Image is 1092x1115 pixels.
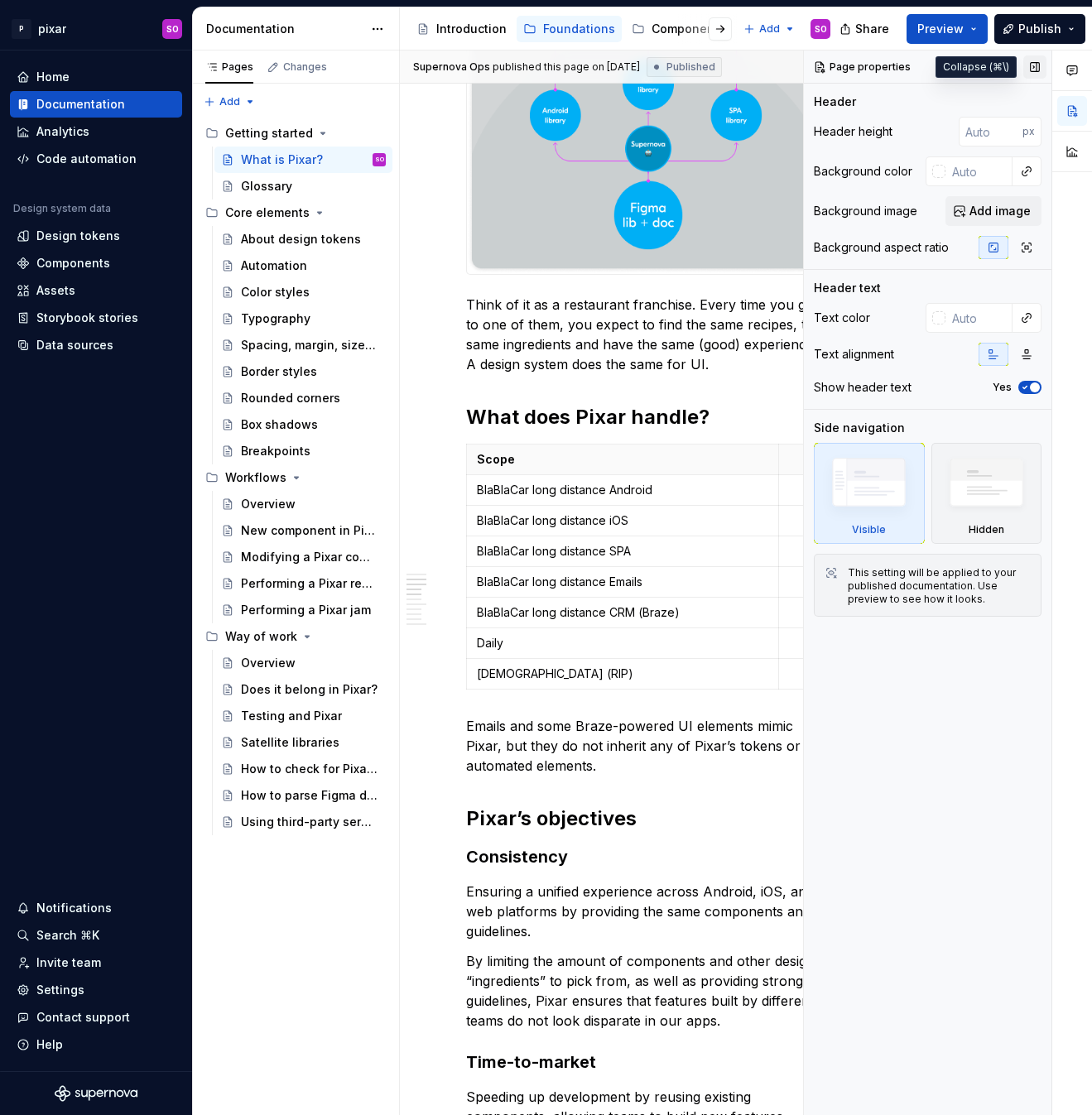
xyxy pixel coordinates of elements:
div: Rounded corners [241,390,340,406]
h3: Consistency [466,845,830,868]
p: ❌ [789,574,1081,590]
div: Using third-party services for UI [241,814,378,830]
div: Show header text [814,379,912,396]
p: [DEMOGRAPHIC_DATA] (RIP) [477,666,768,682]
p: ✅ [789,482,1081,498]
input: Auto [959,117,1022,147]
div: Header height [814,123,892,140]
a: Does it belong in Pixar? [214,676,392,703]
div: Components [652,21,725,37]
div: published this page on [DATE] [493,60,640,74]
div: Collapse (⌘\) [936,56,1017,78]
div: Analytics [36,123,89,140]
p: BlaBlaCar long distance Android [477,482,768,498]
a: Automation [214,252,392,279]
a: Components [10,250,182,276]
div: Help [36,1036,63,1053]
p: px [1022,125,1035,138]
button: Share [831,14,900,44]
div: pixar [38,21,66,37]
button: Search ⌘K [10,922,182,949]
div: Spacing, margin, sizes... [241,337,378,353]
span: Share [855,21,889,37]
a: Home [10,64,182,90]
div: New component in Pixar [241,522,378,539]
p: ✅ [789,512,1081,529]
div: Way of work [225,628,297,645]
a: Satellite libraries [214,729,392,756]
div: Performing a Pixar review [241,575,378,592]
button: Preview [907,14,988,44]
a: Using third-party services for UI [214,809,392,835]
a: Invite team [10,949,182,976]
div: Breakpoints [241,443,310,459]
div: Background aspect ratio [814,239,949,256]
a: What is Pixar?SO [214,147,392,173]
a: Typography [214,305,392,332]
div: About design tokens [241,231,361,248]
div: Changes [283,60,327,74]
a: Testing and Pixar [214,703,392,729]
div: Header text [814,280,881,296]
p: BlaBlaCar long distance CRM (Braze) [477,604,768,621]
div: Box shadows [241,416,318,433]
div: Contact support [36,1009,130,1026]
div: Automation [241,257,307,274]
svg: Supernova Logo [55,1085,137,1102]
div: Hidden [969,523,1004,536]
button: Add [199,90,261,113]
div: Overview [241,496,296,512]
button: Publish [994,14,1085,44]
h2: What does Pixar handle? [466,404,830,430]
span: Preview [917,21,964,37]
div: Core elements [199,199,392,226]
div: Overview [241,655,296,671]
div: Typography [241,310,310,327]
span: Add image [969,203,1031,219]
a: Documentation [10,91,182,118]
span: Add [759,22,780,36]
div: Storybook stories [36,310,138,326]
a: Components [625,16,732,42]
div: Settings [36,982,84,998]
a: Analytics [10,118,182,145]
div: P [12,19,31,39]
p: Emails and some Braze-powered UI elements mimic Pixar, but they do not inherit any of Pixar’s tok... [466,716,830,776]
div: Text color [814,310,870,326]
div: Header [814,94,856,110]
button: Contact support [10,1004,182,1031]
div: Way of work [199,623,392,650]
div: Visible [852,523,886,536]
div: Core elements [225,204,310,221]
div: Code automation [36,151,137,167]
a: Assets [10,277,182,304]
a: Modifying a Pixar component [214,544,392,570]
div: Documentation [36,96,125,113]
a: Storybook stories [10,305,182,331]
div: Page tree [410,12,735,46]
div: Testing and Pixar [241,708,342,724]
div: Getting started [199,120,392,147]
p: Daily [477,635,768,651]
a: Border styles [214,358,392,385]
div: Modifying a Pixar component [241,549,378,565]
div: Color styles [241,284,310,300]
div: Text alignment [814,346,894,363]
div: SO [166,22,179,36]
div: Hidden [931,443,1042,544]
div: Design tokens [36,228,120,244]
div: SO [815,22,827,36]
button: PpixarSO [3,11,189,46]
div: Design system data [13,202,111,215]
p: Pixar reach [789,451,1081,468]
div: Border styles [241,363,317,380]
p: Ensuring a unified experience across Android, iOS, and web platforms by providing the same compon... [466,882,830,941]
p: BlaBlaCar long distance Emails [477,574,768,590]
div: Glossary [241,178,292,195]
div: Satellite libraries [241,734,339,751]
div: Components [36,255,110,272]
p: Think of it as a restaurant franchise. Every time you go to one of them, you expect to find the s... [466,295,830,374]
span: Publish [1018,21,1061,37]
a: Rounded corners [214,385,392,411]
p: ❌ [789,635,1081,651]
